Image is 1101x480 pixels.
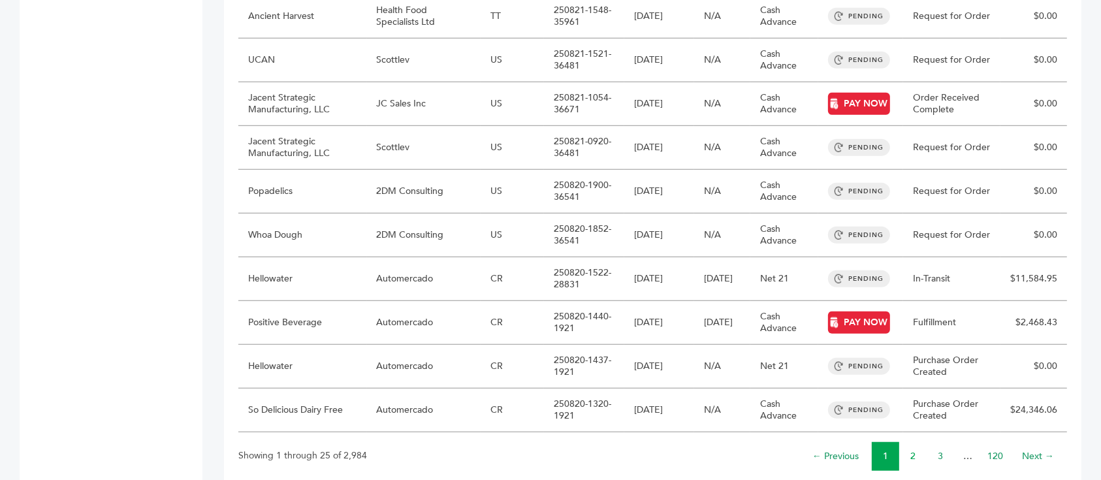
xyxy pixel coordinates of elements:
[367,39,481,82] td: Scottlev
[883,450,888,462] a: 1
[828,358,890,375] span: PENDING
[903,39,1000,82] td: Request for Order
[238,170,367,214] td: Popadelics
[1000,82,1067,126] td: $0.00
[903,82,1000,126] td: Order Received Complete
[624,214,694,257] td: [DATE]
[1000,126,1067,170] td: $0.00
[544,82,624,126] td: 250821-1054-36671
[694,170,750,214] td: N/A
[238,301,367,345] td: Positive Beverage
[624,39,694,82] td: [DATE]
[238,448,367,464] p: Showing 1 through 25 of 2,984
[1000,301,1067,345] td: $2,468.43
[903,389,1000,432] td: Purchase Order Created
[828,402,890,419] span: PENDING
[367,345,481,389] td: Automercado
[750,345,818,389] td: Net 21
[694,82,750,126] td: N/A
[238,214,367,257] td: Whoa Dough
[238,39,367,82] td: UCAN
[694,257,750,301] td: [DATE]
[238,257,367,301] td: Hellowater
[750,170,818,214] td: Cash Advance
[1000,170,1067,214] td: $0.00
[481,345,544,389] td: CR
[903,257,1000,301] td: In-Transit
[828,270,890,287] span: PENDING
[481,170,544,214] td: US
[481,126,544,170] td: US
[238,126,367,170] td: Jacent Strategic Manufacturing, LLC
[367,170,481,214] td: 2DM Consulting
[624,126,694,170] td: [DATE]
[750,39,818,82] td: Cash Advance
[481,389,544,432] td: CR
[750,389,818,432] td: Cash Advance
[238,389,367,432] td: So Delicious Dairy Free
[1022,450,1054,462] a: Next →
[828,183,890,200] span: PENDING
[750,82,818,126] td: Cash Advance
[694,126,750,170] td: N/A
[828,93,890,115] a: PAY NOW
[624,389,694,432] td: [DATE]
[694,345,750,389] td: N/A
[367,389,481,432] td: Automercado
[828,312,890,334] a: PAY NOW
[938,450,943,462] a: 3
[694,39,750,82] td: N/A
[903,214,1000,257] td: Request for Order
[544,345,624,389] td: 250820-1437-1921
[1000,345,1067,389] td: $0.00
[544,126,624,170] td: 250821-0920-36481
[987,450,1003,462] a: 120
[750,257,818,301] td: Net 21
[624,82,694,126] td: [DATE]
[1000,389,1067,432] td: $24,346.06
[481,82,544,126] td: US
[828,227,890,244] span: PENDING
[903,170,1000,214] td: Request for Order
[238,345,367,389] td: Hellowater
[1000,214,1067,257] td: $0.00
[903,345,1000,389] td: Purchase Order Created
[812,450,859,462] a: ← Previous
[544,39,624,82] td: 250821-1521-36481
[544,214,624,257] td: 250820-1852-36541
[828,8,890,25] span: PENDING
[481,257,544,301] td: CR
[694,214,750,257] td: N/A
[750,126,818,170] td: Cash Advance
[954,442,981,471] li: …
[910,450,916,462] a: 2
[694,389,750,432] td: N/A
[903,301,1000,345] td: Fulfillment
[624,301,694,345] td: [DATE]
[481,301,544,345] td: CR
[828,139,890,156] span: PENDING
[828,52,890,69] span: PENDING
[624,345,694,389] td: [DATE]
[238,82,367,126] td: Jacent Strategic Manufacturing, LLC
[903,126,1000,170] td: Request for Order
[367,82,481,126] td: JC Sales Inc
[367,257,481,301] td: Automercado
[367,126,481,170] td: Scottlev
[694,301,750,345] td: [DATE]
[544,301,624,345] td: 250820-1440-1921
[481,39,544,82] td: US
[750,214,818,257] td: Cash Advance
[1000,257,1067,301] td: $11,584.95
[544,170,624,214] td: 250820-1900-36541
[750,301,818,345] td: Cash Advance
[481,214,544,257] td: US
[624,170,694,214] td: [DATE]
[367,301,481,345] td: Automercado
[544,257,624,301] td: 250820-1522-28831
[544,389,624,432] td: 250820-1320-1921
[624,257,694,301] td: [DATE]
[367,214,481,257] td: 2DM Consulting
[1000,39,1067,82] td: $0.00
